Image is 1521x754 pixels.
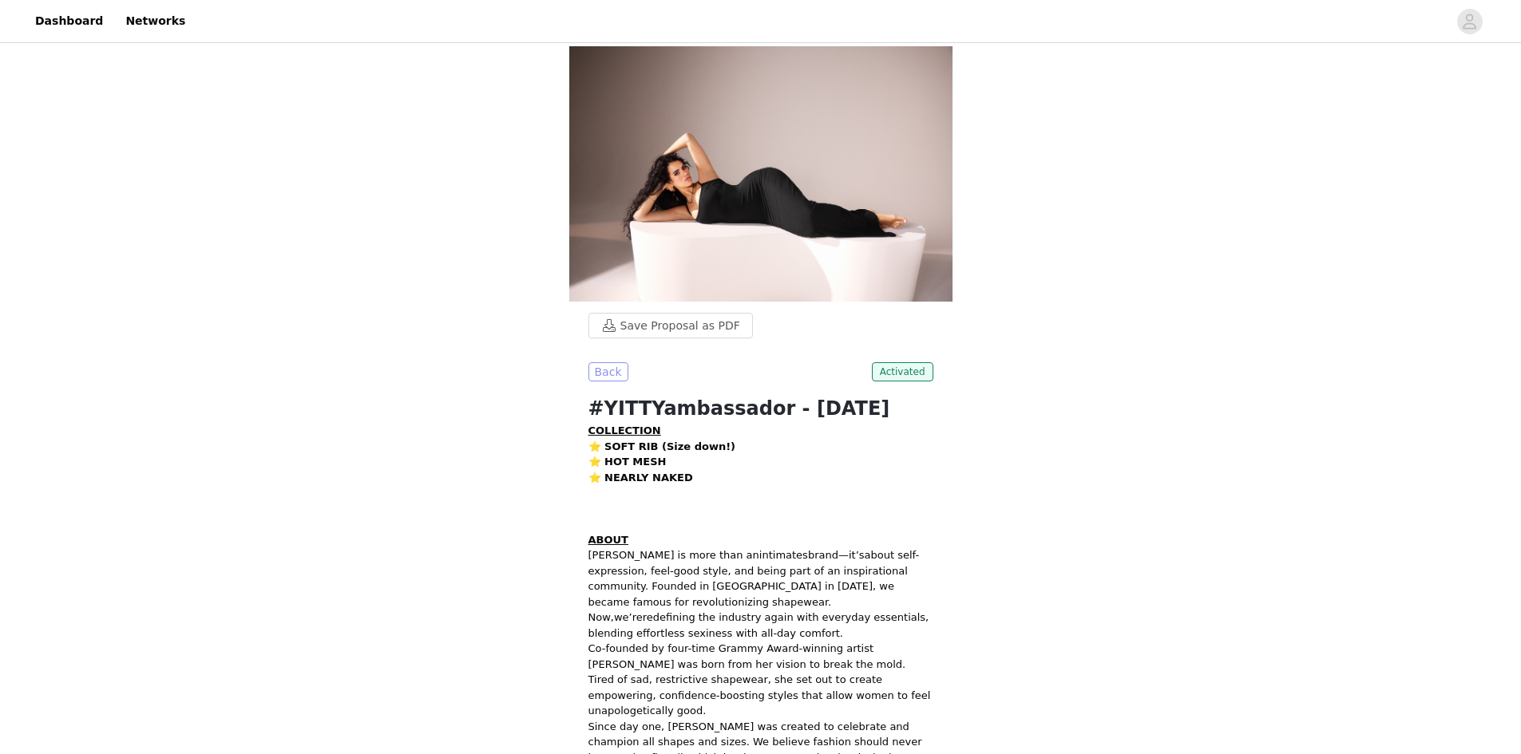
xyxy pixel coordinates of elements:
[1462,9,1477,34] div: avatar
[629,611,632,623] span: ’
[588,456,667,468] strong: ⭐️ HOT MESH
[588,642,931,716] span: Co-founded by four-time Grammy Award-winning artist [PERSON_NAME] was born from her vision to bre...
[872,362,933,381] span: Activated
[808,549,849,561] span: brand—
[588,394,933,423] h1: #YITTYambassador - [DATE]
[632,611,643,623] span: re
[588,313,753,338] button: Save Proposal as PDF
[116,3,195,39] a: Networks
[588,472,693,484] strong: ⭐️ NEARLY NAKED
[588,549,920,623] span: about self-expression, feel-good style, and being part of an inspirational community. Founded in ...
[588,440,736,452] strong: ⭐️ SOFT RIB (Size down!)
[614,611,629,623] span: we
[849,549,865,561] span: it’s
[588,549,759,561] span: [PERSON_NAME] is more than an
[569,46,953,302] img: campaign image
[26,3,113,39] a: Dashboard
[759,549,808,561] span: intimates
[588,611,929,639] span: redefining the industry again with everyday essentials, blending effortless sexiness with all-day...
[588,534,628,546] strong: ABOUT
[588,362,628,381] button: Back
[588,424,661,436] strong: COLLECTION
